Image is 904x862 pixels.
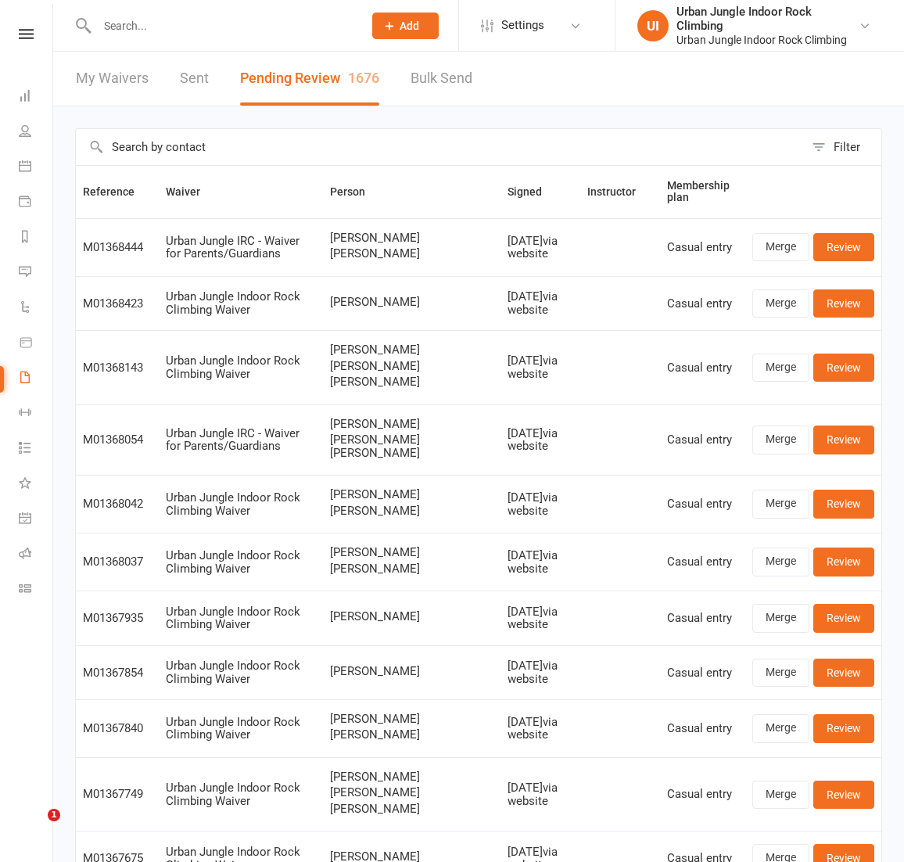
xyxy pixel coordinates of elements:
[813,354,874,382] a: Review
[813,426,874,454] a: Review
[330,488,493,501] span: [PERSON_NAME]
[83,722,152,735] div: M01367840
[166,781,316,807] div: Urban Jungle Indoor Rock Climbing Waiver
[400,20,419,32] span: Add
[813,714,874,742] a: Review
[166,235,316,260] div: Urban Jungle IRC - Waiver for Parents/Guardians
[813,289,874,318] a: Review
[508,605,574,631] div: [DATE] via website
[330,296,493,309] span: [PERSON_NAME]
[92,15,352,37] input: Search...
[667,361,738,375] div: Casual entry
[330,713,493,726] span: [PERSON_NAME]
[19,221,54,256] a: Reports
[330,665,493,678] span: [PERSON_NAME]
[19,80,54,115] a: Dashboard
[508,549,574,575] div: [DATE] via website
[804,129,881,165] button: Filter
[330,232,493,245] span: [PERSON_NAME]
[667,497,738,511] div: Casual entry
[48,809,60,821] span: 1
[508,659,574,685] div: [DATE] via website
[83,666,152,680] div: M01367854
[501,8,544,43] span: Settings
[667,555,738,569] div: Casual entry
[330,247,493,260] span: [PERSON_NAME]
[330,562,493,576] span: [PERSON_NAME]
[166,716,316,742] div: Urban Jungle Indoor Rock Climbing Waiver
[330,728,493,742] span: [PERSON_NAME]
[19,185,54,221] a: Payments
[411,52,472,106] a: Bulk Send
[587,185,653,198] span: Instructor
[330,610,493,623] span: [PERSON_NAME]
[752,354,809,382] a: Merge
[330,786,493,799] span: [PERSON_NAME]
[752,714,809,742] a: Merge
[813,233,874,261] a: Review
[83,555,152,569] div: M01368037
[372,13,439,39] button: Add
[76,52,149,106] a: My Waivers
[166,182,217,201] button: Waiver
[83,612,152,625] div: M01367935
[83,497,152,511] div: M01368042
[76,129,804,165] input: Search by contact
[834,138,860,156] div: Filter
[166,491,316,517] div: Urban Jungle Indoor Rock Climbing Waiver
[508,781,574,807] div: [DATE] via website
[19,326,54,361] a: Product Sales
[166,354,316,380] div: Urban Jungle Indoor Rock Climbing Waiver
[813,548,874,576] a: Review
[19,537,54,573] a: Roll call kiosk mode
[813,604,874,632] a: Review
[83,433,152,447] div: M01368054
[667,722,738,735] div: Casual entry
[637,10,669,41] div: UI
[667,433,738,447] div: Casual entry
[330,433,493,459] span: [PERSON_NAME] [PERSON_NAME]
[752,289,809,318] a: Merge
[508,491,574,517] div: [DATE] via website
[83,788,152,801] div: M01367749
[83,297,152,311] div: M01368423
[83,361,152,375] div: M01368143
[19,467,54,502] a: What's New
[508,427,574,453] div: [DATE] via website
[166,185,217,198] span: Waiver
[813,490,874,518] a: Review
[508,182,559,201] button: Signed
[166,290,316,316] div: Urban Jungle Indoor Rock Climbing Waiver
[508,716,574,742] div: [DATE] via website
[587,182,653,201] button: Instructor
[166,659,316,685] div: Urban Jungle Indoor Rock Climbing Waiver
[330,182,382,201] button: Person
[19,573,54,608] a: Class kiosk mode
[752,233,809,261] a: Merge
[667,612,738,625] div: Casual entry
[813,659,874,687] a: Review
[660,166,745,218] th: Membership plan
[330,505,493,518] span: [PERSON_NAME]
[240,52,379,106] button: Pending Review1676
[330,343,493,357] span: [PERSON_NAME]
[508,235,574,260] div: [DATE] via website
[752,659,809,687] a: Merge
[19,502,54,537] a: General attendance kiosk mode
[752,604,809,632] a: Merge
[508,185,559,198] span: Signed
[752,548,809,576] a: Merge
[166,549,316,575] div: Urban Jungle Indoor Rock Climbing Waiver
[330,360,493,373] span: [PERSON_NAME]
[330,803,493,816] span: [PERSON_NAME]
[676,33,859,47] div: Urban Jungle Indoor Rock Climbing
[180,52,209,106] a: Sent
[348,70,379,86] span: 1676
[19,150,54,185] a: Calendar
[330,770,493,784] span: [PERSON_NAME]
[166,605,316,631] div: Urban Jungle Indoor Rock Climbing Waiver
[19,115,54,150] a: People
[83,182,152,201] button: Reference
[667,297,738,311] div: Casual entry
[83,185,152,198] span: Reference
